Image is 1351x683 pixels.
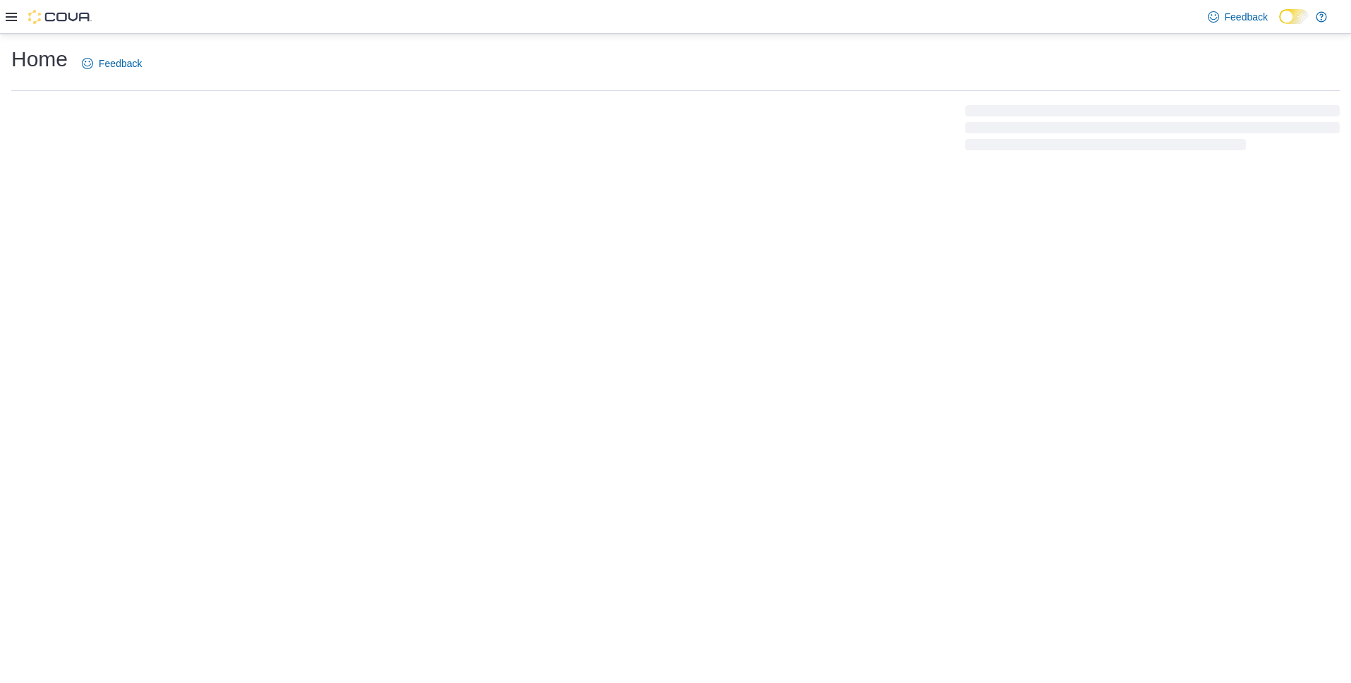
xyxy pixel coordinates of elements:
[1279,24,1280,25] span: Dark Mode
[11,45,68,73] h1: Home
[99,56,142,71] span: Feedback
[76,49,147,78] a: Feedback
[1225,10,1268,24] span: Feedback
[28,10,92,24] img: Cova
[1202,3,1273,31] a: Feedback
[1279,9,1309,24] input: Dark Mode
[965,108,1340,153] span: Loading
